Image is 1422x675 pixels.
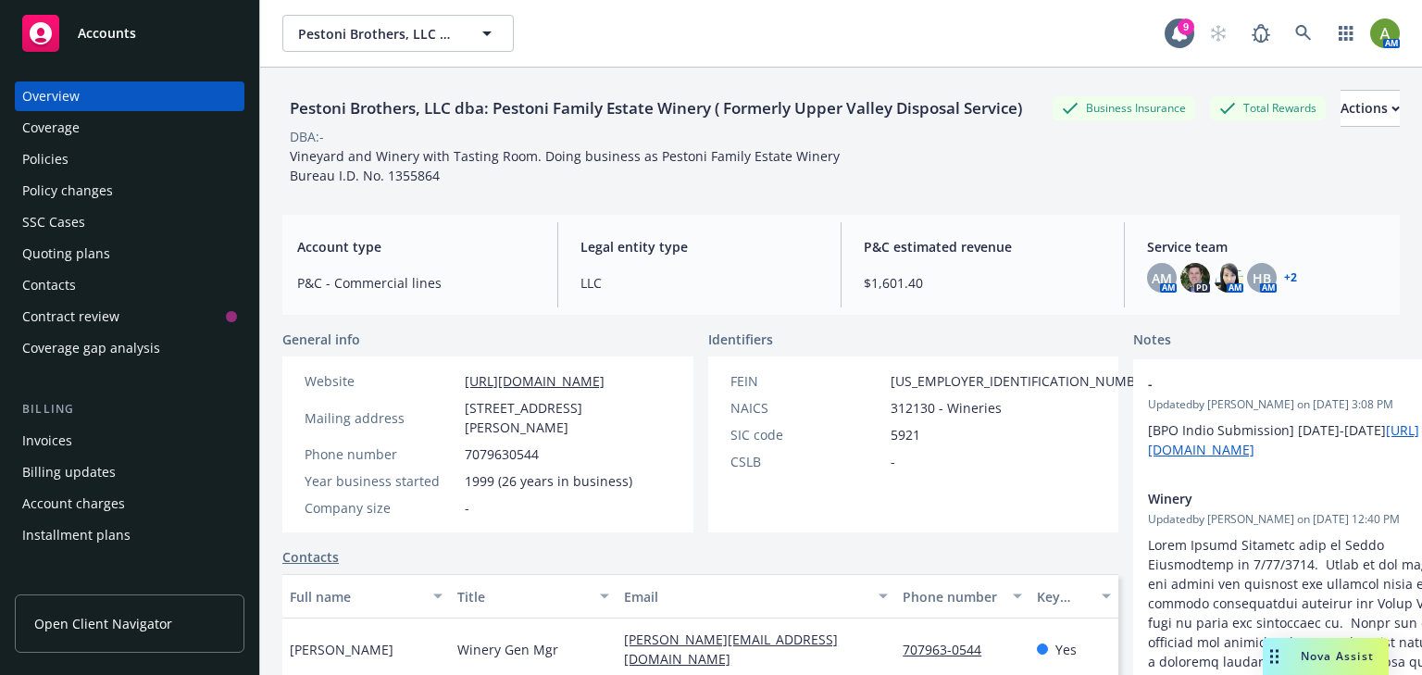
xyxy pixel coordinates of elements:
[34,614,172,633] span: Open Client Navigator
[282,330,360,349] span: General info
[1148,489,1422,508] span: Winery
[282,15,514,52] button: Pestoni Brothers, LLC dba: Pestoni Family Estate Winery ( Formerly Upper Valley Disposal Service)
[465,398,671,437] span: [STREET_ADDRESS][PERSON_NAME]
[1214,263,1243,293] img: photo
[1301,648,1374,664] span: Nova Assist
[465,444,539,464] span: 7079630544
[1152,269,1172,288] span: AM
[903,587,1001,606] div: Phone number
[1253,269,1271,288] span: HB
[15,333,244,363] a: Coverage gap analysis
[15,426,244,456] a: Invoices
[1178,19,1194,35] div: 9
[15,144,244,174] a: Policies
[864,273,1102,293] span: $1,601.40
[1133,330,1171,352] span: Notes
[624,631,838,668] a: [PERSON_NAME][EMAIL_ADDRESS][DOMAIN_NAME]
[1341,91,1400,126] div: Actions
[1148,374,1422,394] span: -
[1263,638,1286,675] div: Drag to move
[305,471,457,491] div: Year business started
[305,444,457,464] div: Phone number
[15,400,244,419] div: Billing
[290,587,422,606] div: Full name
[580,237,818,256] span: Legal entity type
[708,330,773,349] span: Identifiers
[891,425,920,444] span: 5921
[15,113,244,143] a: Coverage
[22,270,76,300] div: Contacts
[1263,638,1389,675] button: Nova Assist
[22,144,69,174] div: Policies
[465,498,469,518] span: -
[457,640,558,659] span: Winery Gen Mgr
[22,457,116,487] div: Billing updates
[22,81,80,111] div: Overview
[297,273,535,293] span: P&C - Commercial lines
[1053,96,1195,119] div: Business Insurance
[465,372,605,390] a: [URL][DOMAIN_NAME]
[22,207,85,237] div: SSC Cases
[730,452,883,471] div: CSLB
[1370,19,1400,48] img: photo
[22,426,72,456] div: Invoices
[305,498,457,518] div: Company size
[1029,574,1118,619] button: Key contact
[730,398,883,418] div: NAICS
[290,127,324,146] div: DBA: -
[15,239,244,269] a: Quoting plans
[1284,272,1297,283] a: +2
[730,371,883,391] div: FEIN
[1055,640,1077,659] span: Yes
[282,96,1029,120] div: Pestoni Brothers, LLC dba: Pestoni Family Estate Winery ( Formerly Upper Valley Disposal Service)
[1341,90,1400,127] button: Actions
[305,408,457,428] div: Mailing address
[15,176,244,206] a: Policy changes
[891,371,1155,391] span: [US_EMPLOYER_IDENTIFICATION_NUMBER]
[457,587,590,606] div: Title
[22,302,119,331] div: Contract review
[1180,263,1210,293] img: photo
[1200,15,1237,52] a: Start snowing
[298,24,458,44] span: Pestoni Brothers, LLC dba: Pestoni Family Estate Winery ( Formerly Upper Valley Disposal Service)
[290,640,393,659] span: [PERSON_NAME]
[1328,15,1365,52] a: Switch app
[580,273,818,293] span: LLC
[864,237,1102,256] span: P&C estimated revenue
[22,113,80,143] div: Coverage
[282,547,339,567] a: Contacts
[891,398,1002,418] span: 312130 - Wineries
[282,574,450,619] button: Full name
[624,587,867,606] div: Email
[891,452,895,471] span: -
[15,520,244,550] a: Installment plans
[1037,587,1091,606] div: Key contact
[15,7,244,59] a: Accounts
[78,26,136,41] span: Accounts
[22,239,110,269] div: Quoting plans
[1147,237,1385,256] span: Service team
[22,520,131,550] div: Installment plans
[903,641,996,658] a: 707963-0544
[895,574,1029,619] button: Phone number
[1210,96,1326,119] div: Total Rewards
[22,176,113,206] div: Policy changes
[290,147,840,184] span: Vineyard and Winery with Tasting Room. Doing business as Pestoni Family Estate Winery Bureau I.D....
[22,333,160,363] div: Coverage gap analysis
[1285,15,1322,52] a: Search
[305,371,457,391] div: Website
[15,270,244,300] a: Contacts
[730,425,883,444] div: SIC code
[617,574,895,619] button: Email
[450,574,617,619] button: Title
[15,302,244,331] a: Contract review
[465,471,632,491] span: 1999 (26 years in business)
[15,81,244,111] a: Overview
[15,489,244,519] a: Account charges
[15,207,244,237] a: SSC Cases
[22,489,125,519] div: Account charges
[15,457,244,487] a: Billing updates
[1242,15,1279,52] a: Report a Bug
[297,237,535,256] span: Account type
